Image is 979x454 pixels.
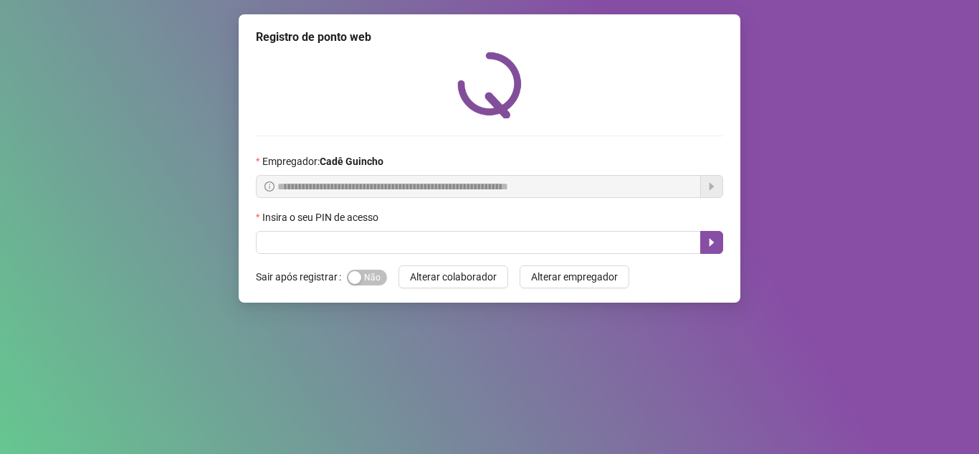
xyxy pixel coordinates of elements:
[262,153,383,169] span: Empregador :
[256,265,347,288] label: Sair após registrar
[410,269,497,285] span: Alterar colaborador
[256,209,388,225] label: Insira o seu PIN de acesso
[256,29,723,46] div: Registro de ponto web
[457,52,522,118] img: QRPoint
[706,237,717,248] span: caret-right
[264,181,274,191] span: info-circle
[320,156,383,167] strong: Cadê Guincho
[531,269,618,285] span: Alterar empregador
[520,265,629,288] button: Alterar empregador
[398,265,508,288] button: Alterar colaborador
